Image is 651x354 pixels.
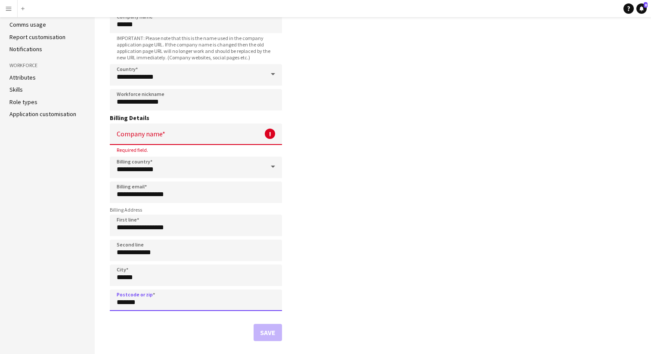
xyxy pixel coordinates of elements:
[9,98,37,106] a: Role types
[9,110,76,118] a: Application customisation
[110,147,155,153] span: Required field.
[9,33,65,41] a: Report customisation
[9,74,36,81] a: Attributes
[636,3,647,14] a: 8
[9,62,85,69] h3: Workforce
[110,35,282,61] span: IMPORTANT: Please note that this is the name used in the company application page URL. If the com...
[9,45,42,53] a: Notifications
[644,2,648,8] span: 8
[110,206,282,213] h3: Billing Address
[110,114,282,122] h3: Billing Details
[9,21,46,28] a: Comms usage
[9,86,23,93] a: Skills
